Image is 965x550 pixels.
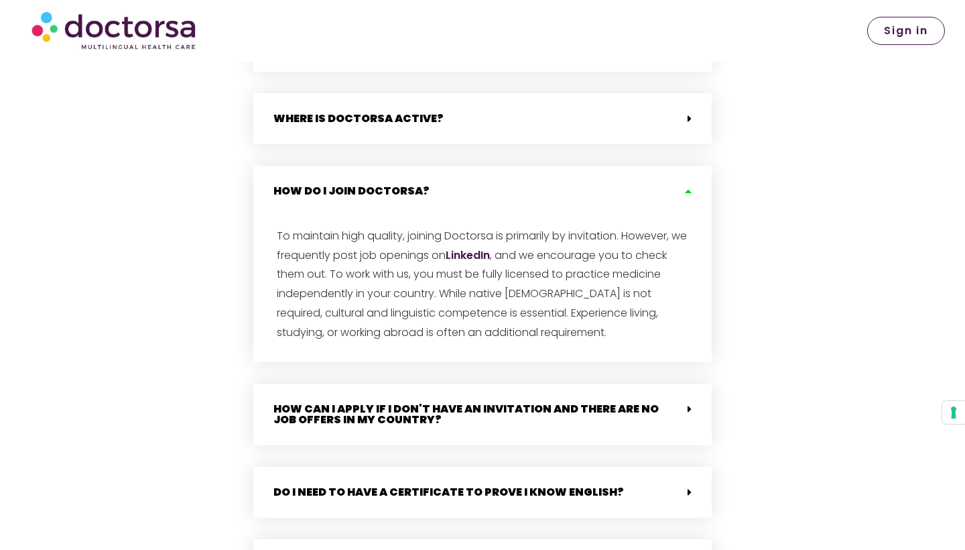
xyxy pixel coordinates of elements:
div: How can I apply if I don't have an invitation and there are no job offers in my country? [253,384,712,445]
div: Do I need to have a certificate to prove I know English? [253,467,712,518]
div: How do I join Doctorsa? [253,217,712,362]
button: Your consent preferences for tracking technologies [942,401,965,424]
a: How do I join Doctorsa? [273,183,430,199]
div: How do I join Doctorsa? [253,166,712,217]
span: Sign in [884,25,928,36]
a: LinkedIn [446,248,490,263]
p: To maintain high quality, joining Doctorsa is primarily by invitation. However, we frequently pos... [277,227,688,343]
a: Do I need to have a certificate to prove I know English? [273,484,624,500]
a: Where is Doctorsa active? [273,111,444,126]
div: Where is Doctorsa active? [253,93,712,144]
a: How can I apply if I don't have an invitation and there are no job offers in my country? [273,401,659,427]
a: Sign in [867,17,945,45]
